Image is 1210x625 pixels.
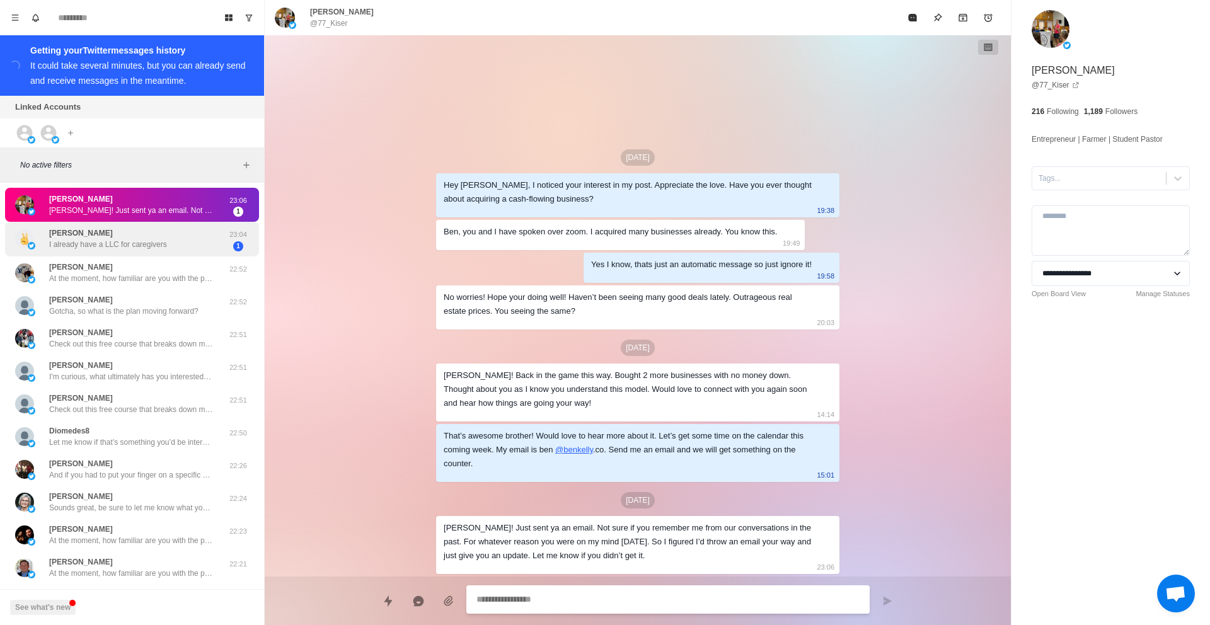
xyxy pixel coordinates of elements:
[1032,63,1115,78] p: [PERSON_NAME]
[239,8,259,28] button: Show unread conversations
[444,369,812,410] div: [PERSON_NAME]! Back in the game this way. Bought 2 more businesses with no money down. Thought ab...
[376,588,401,614] button: Quick replies
[15,493,34,512] img: picture
[49,273,213,284] p: At the moment, how familiar are you with the process of buying a business?
[817,269,834,283] p: 19:58
[950,5,976,30] button: Archive
[1047,106,1079,117] p: Following
[555,445,593,454] a: @benkelly
[222,395,254,406] p: 22:51
[233,241,243,251] span: 1
[1032,10,1069,48] img: picture
[15,263,34,282] img: picture
[875,588,900,614] button: Send message
[28,505,35,513] img: picture
[817,468,834,482] p: 15:01
[49,327,113,338] p: [PERSON_NAME]
[49,338,213,350] p: Check out this free course that breaks down my full strategy for acquiring a business: [URL][DOMA...
[222,461,254,471] p: 22:26
[591,258,812,272] div: Yes I know, thats just an automatic message so just ignore it!
[49,458,113,469] p: [PERSON_NAME]
[222,493,254,504] p: 22:24
[28,136,35,144] img: picture
[239,158,254,173] button: Add filters
[1032,79,1080,91] a: @77_Kiser
[817,204,834,217] p: 19:38
[28,341,35,349] img: picture
[621,492,655,508] p: [DATE]
[49,535,213,546] p: At the moment, how familiar are you with the process of buying a business?
[15,558,34,577] img: picture
[49,205,213,216] p: [PERSON_NAME]! Just sent ya an email. Not sure if you remember me from our conversations in the p...
[1084,106,1103,117] p: 1,189
[817,316,834,330] p: 20:03
[49,306,199,317] p: Gotcha, so what is the plan moving forward?
[28,242,35,249] img: picture
[49,425,89,437] p: Diomedes8
[219,8,239,28] button: Board View
[15,362,34,381] img: picture
[222,229,254,240] p: 23:04
[49,491,113,502] p: [PERSON_NAME]
[15,427,34,446] img: picture
[444,225,777,239] div: Ben, you and I have spoken over zoom. I acquired many businesses already. You know this.
[28,407,35,415] img: picture
[49,360,113,371] p: [PERSON_NAME]
[1032,132,1163,146] p: Entrepreneur | Farmer | Student Pastor
[63,125,78,140] button: Add account
[49,294,113,306] p: [PERSON_NAME]
[1032,289,1086,299] a: Open Board View
[444,290,812,318] div: No worries! Hope your doing well! Haven’t been seeing many good deals lately. Outrageous real est...
[5,8,25,28] button: Menu
[28,208,35,215] img: picture
[30,60,246,86] div: It could take several minutes, but you can already send and receive messages in the meantime.
[49,437,213,448] p: Let me know if that’s something you’d be interested in and I can set you up on a call with my con...
[25,8,45,28] button: Notifications
[233,207,243,217] span: 1
[49,469,213,481] p: And if you had to put your finger on a specific part of the process that’s holding you back from ...
[28,440,35,447] img: picture
[10,600,76,615] button: See what's new
[49,239,167,250] p: I already have a LLC for caregivers
[49,404,213,415] p: Check out this free course that breaks down my full strategy for acquiring a business: [URL][DOMA...
[49,502,213,513] p: Sounds great, be sure to let me know what you think!
[15,394,34,413] img: picture
[15,525,34,544] img: picture
[49,371,213,382] p: I'm curious, what ultimately has you interested in acquiring a cash-flowing business?
[49,393,113,404] p: [PERSON_NAME]
[28,538,35,546] img: picture
[222,526,254,537] p: 22:23
[49,227,113,239] p: [PERSON_NAME]
[222,362,254,373] p: 22:51
[310,18,348,29] p: @77_Kiser
[1032,106,1044,117] p: 216
[1157,575,1195,612] a: Open chat
[222,330,254,340] p: 22:51
[222,264,254,275] p: 22:52
[222,297,254,307] p: 22:52
[621,340,655,356] p: [DATE]
[1105,106,1138,117] p: Followers
[976,5,1001,30] button: Add reminder
[222,559,254,570] p: 22:21
[15,229,34,248] img: picture
[406,588,431,614] button: Reply with AI
[49,261,113,273] p: [PERSON_NAME]
[28,473,35,480] img: picture
[817,560,834,574] p: 23:06
[49,568,213,579] p: At the moment, how familiar are you with the process of buying a business?
[28,309,35,316] img: picture
[925,5,950,30] button: Pin
[222,428,254,439] p: 22:50
[28,571,35,578] img: picture
[15,329,34,348] img: picture
[15,101,81,113] p: Linked Accounts
[817,408,834,421] p: 14:14
[30,43,249,58] div: Getting your Twitter messages history
[28,374,35,382] img: picture
[49,524,113,535] p: [PERSON_NAME]
[310,6,374,18] p: [PERSON_NAME]
[15,195,34,214] img: picture
[444,429,812,471] div: That’s awesome brother! Would love to hear more about it. Let’s get some time on the calendar thi...
[783,236,800,250] p: 19:49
